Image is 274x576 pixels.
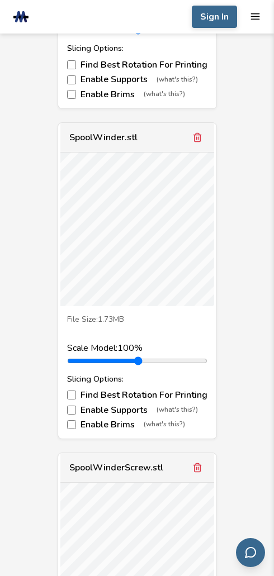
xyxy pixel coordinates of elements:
[67,420,76,429] input: Enable Brims(what's this?)
[250,11,261,22] button: mobile navigation menu
[69,463,163,473] div: SpoolWinderScrew.stl
[236,538,265,567] button: Send feedback via email
[67,90,76,99] input: Enable Brims(what's this?)
[67,343,207,353] div: Scale Model: 100 %
[67,391,76,399] input: Find Best Rotation For Printing
[67,315,207,324] div: File Size: 1.73MB
[67,44,207,53] div: Slicing Options:
[157,76,198,84] span: (what's this?)
[190,130,205,145] button: Remove model
[67,420,207,430] label: Enable Brims
[67,89,207,99] label: Enable Brims
[192,6,237,28] button: Sign In
[190,460,205,475] button: Remove model
[144,91,185,98] span: (what's this?)
[67,390,207,400] label: Find Best Rotation For Printing
[69,132,138,142] div: SpoolWinder.stl
[157,406,198,414] span: (what's this?)
[67,60,207,70] label: Find Best Rotation For Printing
[67,74,207,84] label: Enable Supports
[67,60,76,69] input: Find Best Rotation For Printing
[67,405,207,415] label: Enable Supports
[67,374,207,384] div: Slicing Options:
[67,75,76,84] input: Enable Supports(what's this?)
[67,406,76,415] input: Enable Supports(what's this?)
[144,421,185,429] span: (what's this?)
